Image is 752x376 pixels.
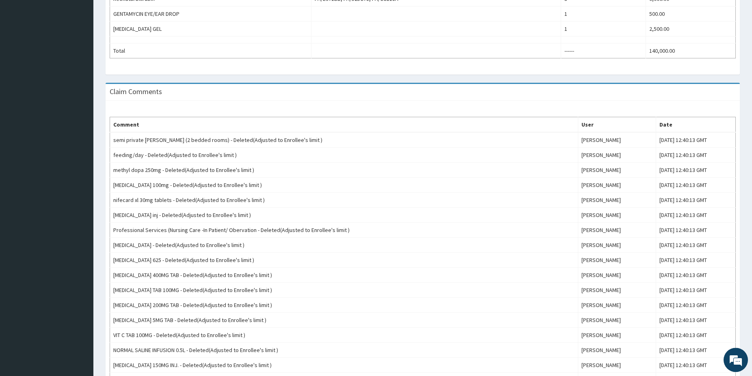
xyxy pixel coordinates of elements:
[656,208,735,223] td: [DATE] 12:40:13 GMT
[578,163,656,178] td: [PERSON_NAME]
[578,253,656,268] td: [PERSON_NAME]
[578,148,656,163] td: [PERSON_NAME]
[110,163,578,178] td: methyl dopa 250mg - Deleted(Adjusted to Enrollee's limit )
[110,358,578,373] td: [MEDICAL_DATA] 150MG INJ. - Deleted(Adjusted to Enrollee's limit )
[578,238,656,253] td: [PERSON_NAME]
[110,283,578,298] td: [MEDICAL_DATA] TAB 100MG - Deleted(Adjusted to Enrollee's limit )
[110,178,578,193] td: [MEDICAL_DATA] 100mg - Deleted(Adjusted to Enrollee's limit )
[578,343,656,358] td: [PERSON_NAME]
[646,6,736,21] td: 500.00
[578,328,656,343] td: [PERSON_NAME]
[578,358,656,373] td: [PERSON_NAME]
[578,132,656,148] td: [PERSON_NAME]
[561,6,646,21] td: 1
[646,21,736,37] td: 2,500.00
[656,178,735,193] td: [DATE] 12:40:13 GMT
[656,298,735,313] td: [DATE] 12:40:13 GMT
[561,21,646,37] td: 1
[110,21,311,37] td: [MEDICAL_DATA] GEL
[578,298,656,313] td: [PERSON_NAME]
[15,41,33,61] img: d_794563401_company_1708531726252_794563401
[578,283,656,298] td: [PERSON_NAME]
[110,223,578,238] td: Professional Services (Nursing Care -In Patient/ Obervation - Deleted(Adjusted to Enrollee's limit )
[656,283,735,298] td: [DATE] 12:40:13 GMT
[47,102,112,184] span: We're online!
[578,223,656,238] td: [PERSON_NAME]
[656,358,735,373] td: [DATE] 12:40:13 GMT
[110,117,578,133] th: Comment
[656,343,735,358] td: [DATE] 12:40:13 GMT
[110,298,578,313] td: [MEDICAL_DATA] 200MG TAB - Deleted(Adjusted to Enrollee's limit )
[110,6,311,21] td: GENTAMYCIN EYE/EAR DROP
[42,45,136,56] div: Chat with us now
[656,132,735,148] td: [DATE] 12:40:13 GMT
[578,208,656,223] td: [PERSON_NAME]
[110,88,162,95] h3: Claim Comments
[110,132,578,148] td: semi private [PERSON_NAME] (2 bedded rooms) - Deleted(Adjusted to Enrollee's limit )
[656,163,735,178] td: [DATE] 12:40:13 GMT
[4,221,155,250] textarea: Type your message and hit 'Enter'
[110,238,578,253] td: [MEDICAL_DATA] - Deleted(Adjusted to Enrollee's limit )
[578,178,656,193] td: [PERSON_NAME]
[110,313,578,328] td: [MEDICAL_DATA] 5MG TAB - Deleted(Adjusted to Enrollee's limit )
[578,268,656,283] td: [PERSON_NAME]
[656,313,735,328] td: [DATE] 12:40:13 GMT
[646,43,736,58] td: 140,000.00
[110,148,578,163] td: feeding/day - Deleted(Adjusted to Enrollee's limit )
[578,193,656,208] td: [PERSON_NAME]
[110,268,578,283] td: [MEDICAL_DATA] 400MG TAB - Deleted(Adjusted to Enrollee's limit )
[110,328,578,343] td: VIT C TAB 100MG - Deleted(Adjusted to Enrollee's limit )
[578,117,656,133] th: User
[656,223,735,238] td: [DATE] 12:40:13 GMT
[656,328,735,343] td: [DATE] 12:40:13 GMT
[656,148,735,163] td: [DATE] 12:40:13 GMT
[656,238,735,253] td: [DATE] 12:40:13 GMT
[656,193,735,208] td: [DATE] 12:40:13 GMT
[561,43,646,58] td: ------
[110,43,311,58] td: Total
[656,117,735,133] th: Date
[110,343,578,358] td: NORMAL SALINE INFUSION 0.5L - Deleted(Adjusted to Enrollee's limit )
[110,193,578,208] td: nifecard xl 30mg tablets - Deleted(Adjusted to Enrollee's limit )
[110,208,578,223] td: [MEDICAL_DATA] inj - Deleted(Adjusted to Enrollee's limit )
[110,253,578,268] td: [MEDICAL_DATA] 625 - Deleted(Adjusted to Enrollee's limit )
[133,4,153,24] div: Minimize live chat window
[656,268,735,283] td: [DATE] 12:40:13 GMT
[578,313,656,328] td: [PERSON_NAME]
[656,253,735,268] td: [DATE] 12:40:13 GMT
